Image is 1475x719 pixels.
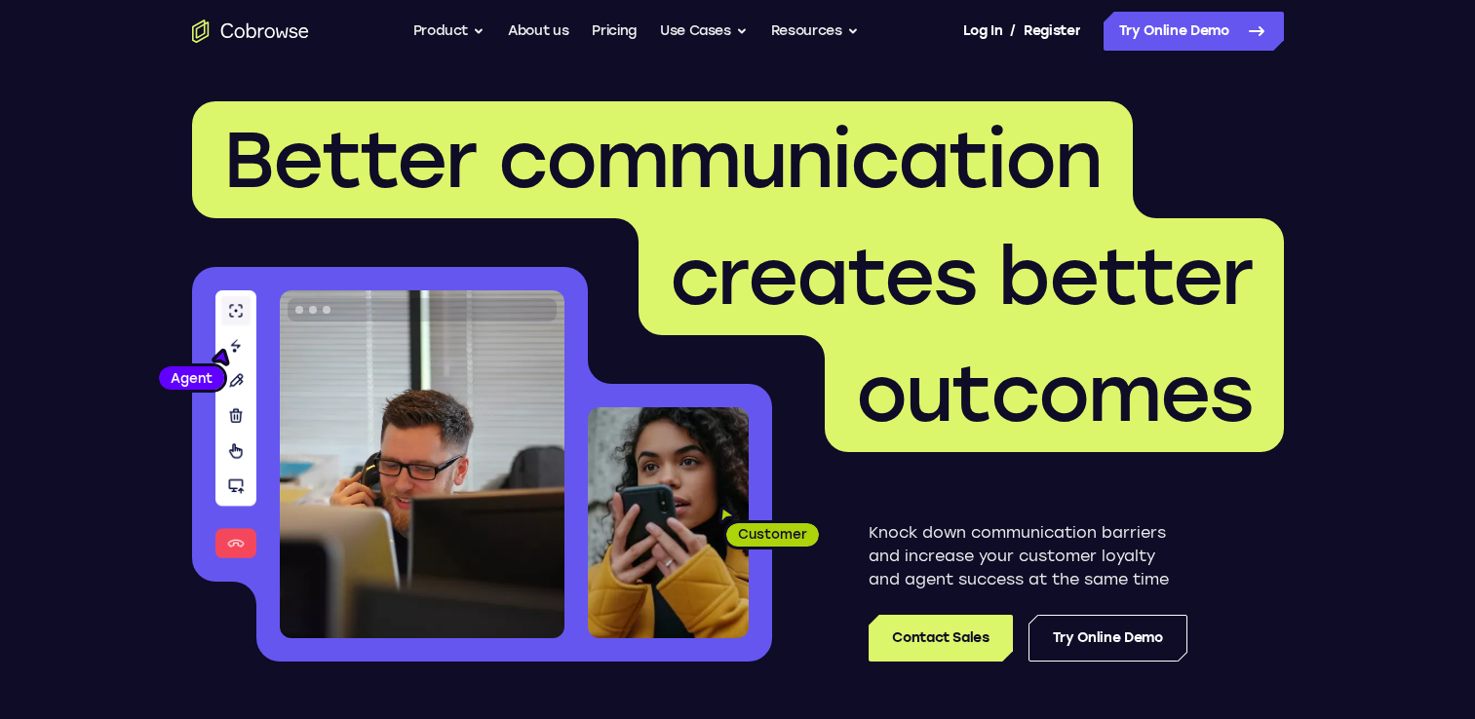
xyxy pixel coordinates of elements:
[280,290,564,638] img: A customer support agent talking on the phone
[592,12,637,51] a: Pricing
[1024,12,1080,51] a: Register
[508,12,568,51] a: About us
[1029,615,1187,662] a: Try Online Demo
[869,521,1187,591] p: Knock down communication barriers and increase your customer loyalty and agent success at the sam...
[660,12,748,51] button: Use Cases
[869,615,1012,662] a: Contact Sales
[588,407,749,638] img: A customer holding their phone
[670,230,1253,323] span: creates better
[1010,19,1016,43] span: /
[413,12,485,51] button: Product
[963,12,1002,51] a: Log In
[192,19,309,43] a: Go to the home page
[1104,12,1284,51] a: Try Online Demo
[771,12,859,51] button: Resources
[223,113,1102,207] span: Better communication
[856,347,1253,440] span: outcomes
